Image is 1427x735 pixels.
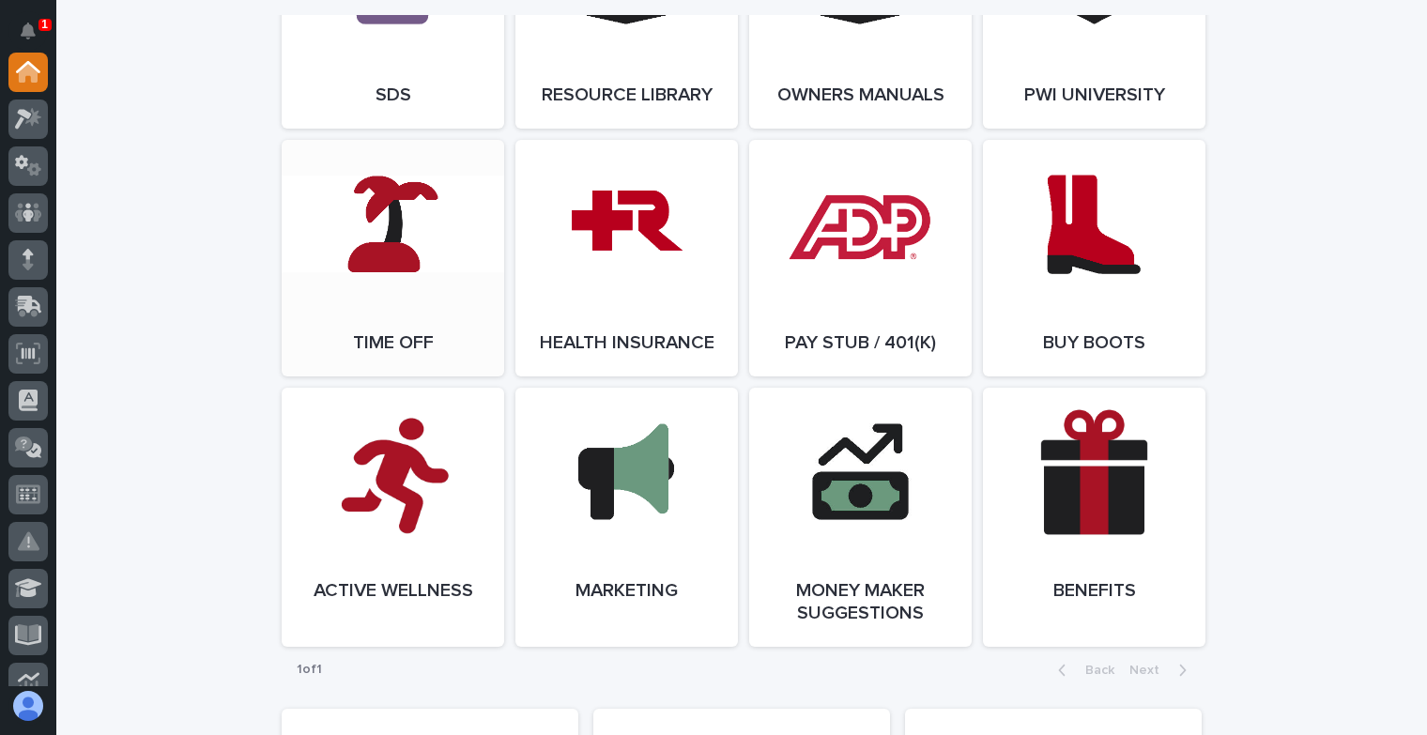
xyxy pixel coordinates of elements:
a: Active Wellness [282,388,504,647]
button: users-avatar [8,686,48,726]
a: Health Insurance [515,140,738,376]
a: Marketing [515,388,738,647]
a: Benefits [983,388,1205,647]
span: Back [1074,664,1114,677]
p: 1 [41,18,48,31]
button: Back [1043,662,1122,679]
span: Next [1129,664,1171,677]
button: Next [1122,662,1202,679]
div: Notifications1 [23,23,48,53]
a: Time Off [282,140,504,376]
a: Buy Boots [983,140,1205,376]
button: Notifications [8,11,48,51]
p: 1 of 1 [282,647,337,693]
a: Pay Stub / 401(k) [749,140,972,376]
a: Money Maker Suggestions [749,388,972,647]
